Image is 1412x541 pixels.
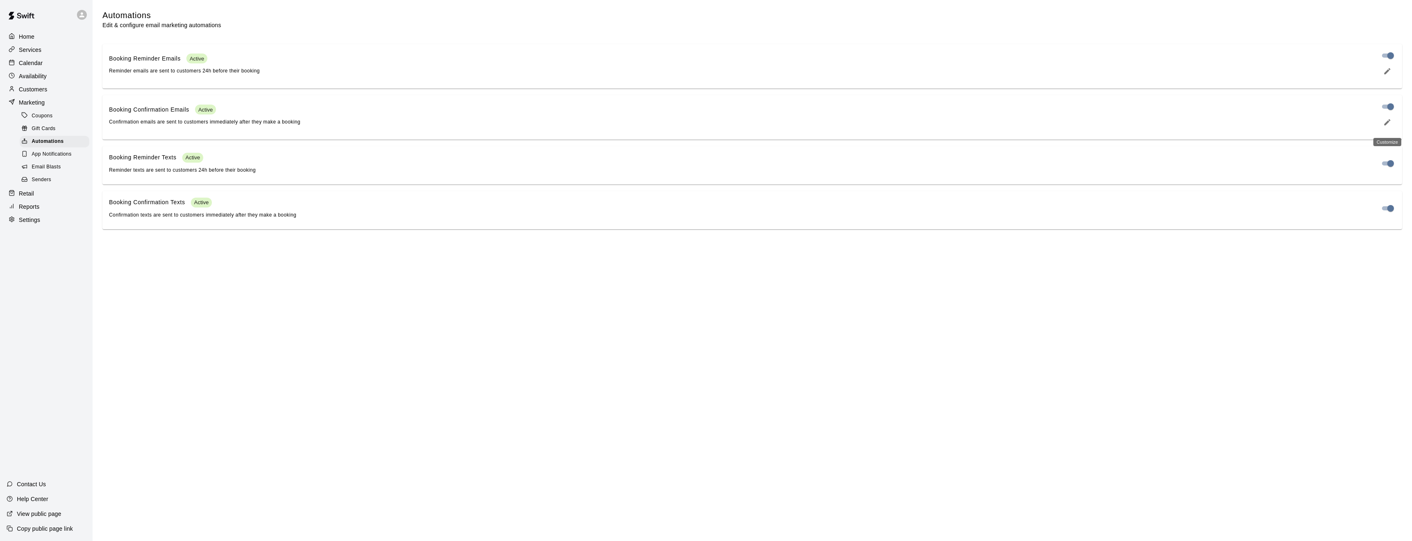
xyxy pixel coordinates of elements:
[20,122,93,135] a: Gift Cards
[109,153,176,162] p: Booking Reminder Texts
[7,201,86,213] a: Reports
[32,150,72,159] span: App Notifications
[186,56,207,62] span: Active
[19,189,34,198] p: Retail
[1379,64,1396,79] button: edit
[20,148,93,161] a: App Notifications
[20,136,89,147] div: Automations
[7,57,86,69] a: Calendar
[20,123,89,135] div: Gift Cards
[19,85,47,93] p: Customers
[7,214,86,226] a: Settings
[19,216,40,224] p: Settings
[20,135,93,148] a: Automations
[17,495,48,503] p: Help Center
[109,105,189,114] p: Booking Confirmation Emails
[109,119,300,125] span: Confirmation emails are sent to customers immediately after they make a booking
[109,68,260,74] span: Reminder emails are sent to customers 24h before their booking
[1379,115,1396,130] button: edit
[32,176,51,184] span: Senders
[20,161,93,174] a: Email Blasts
[32,138,64,146] span: Automations
[19,72,47,80] p: Availability
[102,21,221,29] p: Edit & configure email marketing automations
[19,203,39,211] p: Reports
[17,480,46,488] p: Contact Us
[7,96,86,109] a: Marketing
[7,187,86,200] a: Retail
[109,212,296,218] span: Confirmation texts are sent to customers immediately after they make a booking
[32,112,53,120] span: Coupons
[20,174,89,186] div: Senders
[19,46,42,54] p: Services
[20,149,89,160] div: App Notifications
[32,163,61,171] span: Email Blasts
[102,10,221,21] h5: Automations
[195,107,216,113] span: Active
[19,98,45,107] p: Marketing
[17,525,73,533] p: Copy public page link
[17,510,61,518] p: View public page
[109,198,185,207] p: Booking Confirmation Texts
[19,59,43,67] p: Calendar
[7,70,86,82] a: Availability
[109,167,256,173] span: Reminder texts are sent to customers 24h before their booking
[1373,138,1401,146] div: Customize
[7,44,86,56] a: Services
[20,161,89,173] div: Email Blasts
[109,54,181,63] p: Booking Reminder Emails
[7,30,86,43] a: Home
[20,110,93,122] a: Coupons
[19,33,35,41] p: Home
[20,110,89,122] div: Coupons
[7,83,86,96] a: Customers
[191,199,212,205] span: Active
[182,154,203,161] span: Active
[32,125,56,133] span: Gift Cards
[20,174,93,187] a: Senders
